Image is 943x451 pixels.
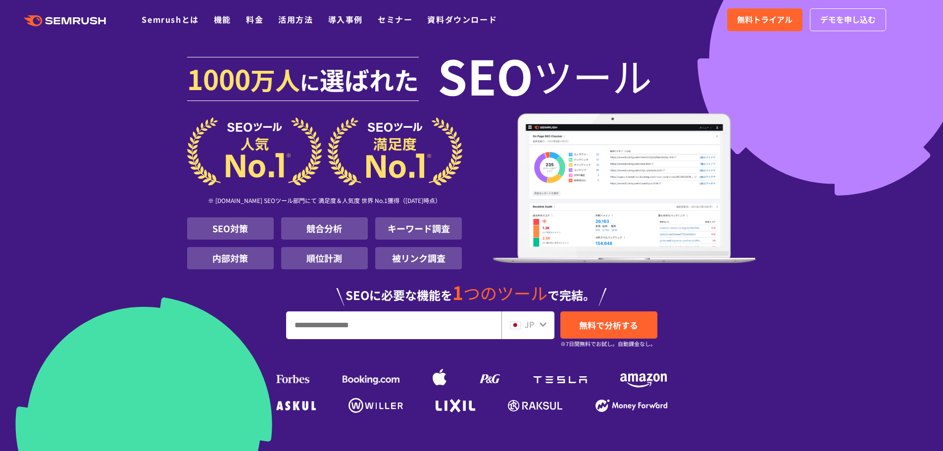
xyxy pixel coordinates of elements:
span: つのツール [463,281,547,305]
span: JP [525,318,534,330]
a: 無料で分析する [560,311,657,339]
a: 導入事例 [328,13,363,25]
span: 万人 [250,61,300,97]
input: URL、キーワードを入力してください [287,312,501,339]
span: 無料で分析する [579,319,638,331]
a: 機能 [214,13,231,25]
span: 選ばれた [320,61,419,97]
a: Semrushとは [142,13,199,25]
span: 1000 [187,58,250,98]
a: 資料ダウンロード [427,13,497,25]
a: 料金 [246,13,263,25]
li: キーワード調査 [375,217,462,240]
li: 内部対策 [187,247,274,269]
a: デモを申し込む [810,8,886,31]
span: デモを申し込む [820,13,876,26]
span: 1 [452,279,463,305]
span: で完結。 [547,286,595,303]
li: 被リンク調査 [375,247,462,269]
a: 無料トライアル [727,8,802,31]
div: SEOに必要な機能を [187,273,756,306]
li: SEO対策 [187,217,274,240]
li: 競合分析 [281,217,368,240]
small: ※7日間無料でお試し。自動課金なし。 [560,339,656,349]
span: 無料トライアル [737,13,793,26]
div: ※ [DOMAIN_NAME] SEOツール部門にて 満足度＆人気度 世界 No.1獲得（[DATE]時点） [187,186,462,217]
span: に [300,67,320,96]
span: SEO [438,55,533,95]
span: ツール [533,55,652,95]
a: セミナー [378,13,412,25]
a: 活用方法 [278,13,313,25]
li: 順位計測 [281,247,368,269]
